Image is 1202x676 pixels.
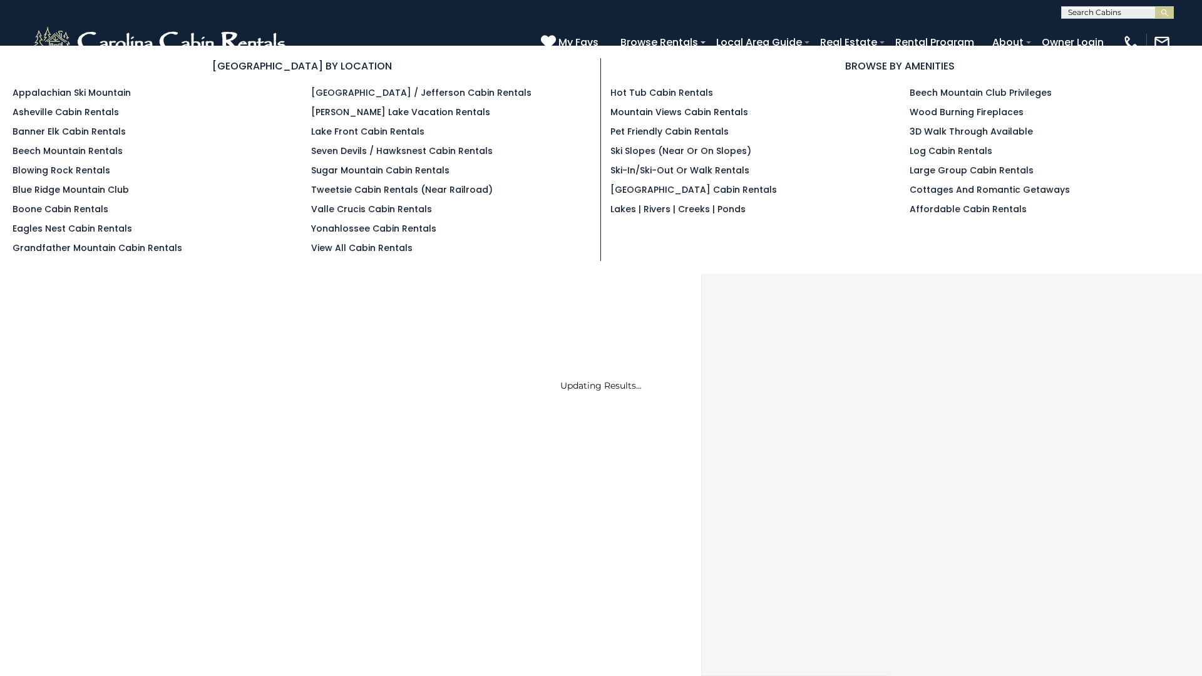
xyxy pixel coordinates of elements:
a: Blowing Rock Rentals [13,164,110,177]
a: Asheville Cabin Rentals [13,106,119,118]
a: Owner Login [1035,31,1110,53]
a: Banner Elk Cabin Rentals [13,125,126,138]
a: Beech Mountain Club Privileges [910,86,1052,99]
a: Boone Cabin Rentals [13,203,108,215]
a: Rental Program [889,31,980,53]
a: Log Cabin Rentals [910,145,992,157]
a: Mountain Views Cabin Rentals [610,106,748,118]
a: Local Area Guide [710,31,808,53]
a: Sugar Mountain Cabin Rentals [311,164,449,177]
a: View All Cabin Rentals [311,242,413,254]
a: Grandfather Mountain Cabin Rentals [13,242,182,254]
a: Hot Tub Cabin Rentals [610,86,713,99]
a: Blue Ridge Mountain Club [13,183,129,196]
a: Lakes | Rivers | Creeks | Ponds [610,203,746,215]
img: mail-regular-white.png [1153,34,1171,51]
a: Wood Burning Fireplaces [910,106,1024,118]
a: [PERSON_NAME] Lake Vacation Rentals [311,106,490,118]
h3: [GEOGRAPHIC_DATA] BY LOCATION [13,58,591,74]
span: My Favs [558,34,598,50]
a: My Favs [541,34,602,51]
a: Lake Front Cabin Rentals [311,125,424,138]
a: Cottages and Romantic Getaways [910,183,1070,196]
a: Ski Slopes (Near or On Slopes) [610,145,751,157]
a: Eagles Nest Cabin Rentals [13,222,132,235]
a: Browse Rentals [614,31,704,53]
a: Appalachian Ski Mountain [13,86,131,99]
a: About [986,31,1030,53]
img: phone-regular-white.png [1122,34,1140,51]
img: White-1-2.png [31,24,291,61]
a: Real Estate [814,31,883,53]
h3: BROWSE BY AMENITIES [610,58,1189,74]
a: 3D Walk Through Available [910,125,1033,138]
a: Beech Mountain Rentals [13,145,123,157]
a: [GEOGRAPHIC_DATA] / Jefferson Cabin Rentals [311,86,532,99]
a: Large Group Cabin Rentals [910,164,1034,177]
a: Pet Friendly Cabin Rentals [610,125,729,138]
a: Ski-in/Ski-Out or Walk Rentals [610,164,749,177]
a: Yonahlossee Cabin Rentals [311,222,436,235]
a: Affordable Cabin Rentals [910,203,1027,215]
a: Tweetsie Cabin Rentals (Near Railroad) [311,183,493,196]
a: [GEOGRAPHIC_DATA] Cabin Rentals [610,183,777,196]
a: Seven Devils / Hawksnest Cabin Rentals [311,145,493,157]
a: Valle Crucis Cabin Rentals [311,203,432,215]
